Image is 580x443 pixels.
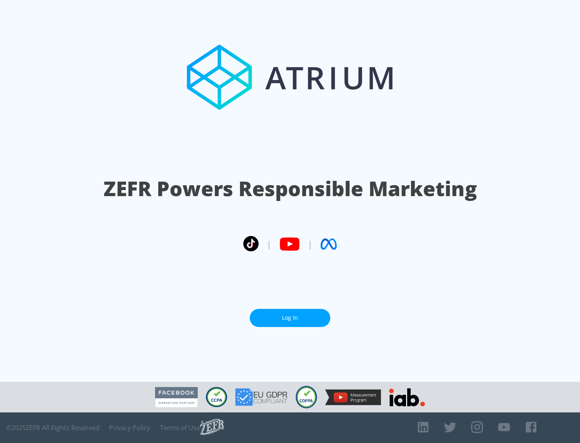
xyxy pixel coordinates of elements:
img: YouTube Measurement Program [325,389,381,405]
img: COPPA Compliant [296,386,317,408]
img: IAB [389,388,425,406]
span: | [267,238,271,250]
a: Terms of Use [160,424,200,432]
a: Log In [250,309,330,327]
span: © 2025 ZEFR All Rights Reserved [6,424,99,432]
a: Privacy Policy [109,424,150,432]
h1: ZEFR Powers Responsible Marketing [104,175,477,203]
img: GDPR Compliant [235,388,288,406]
span: | [308,238,313,250]
img: Facebook Marketing Partner [155,387,198,408]
img: CCPA Compliant [206,387,227,407]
